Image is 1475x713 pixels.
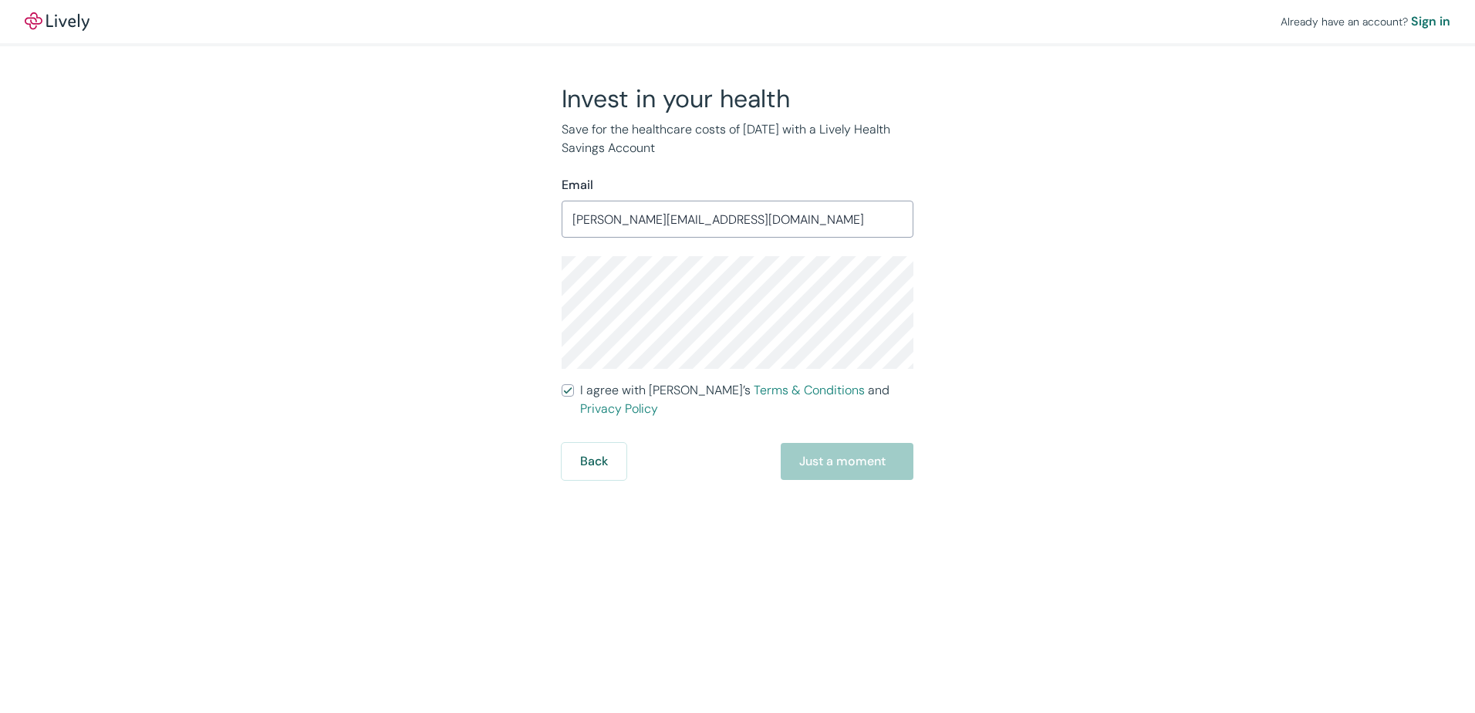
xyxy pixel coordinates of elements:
[562,176,593,194] label: Email
[562,120,913,157] p: Save for the healthcare costs of [DATE] with a Lively Health Savings Account
[580,381,913,418] span: I agree with [PERSON_NAME]’s and
[1411,12,1450,31] a: Sign in
[25,12,89,31] a: LivelyLively
[580,400,658,417] a: Privacy Policy
[562,443,626,480] button: Back
[1281,12,1450,31] div: Already have an account?
[25,12,89,31] img: Lively
[754,382,865,398] a: Terms & Conditions
[562,83,913,114] h2: Invest in your health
